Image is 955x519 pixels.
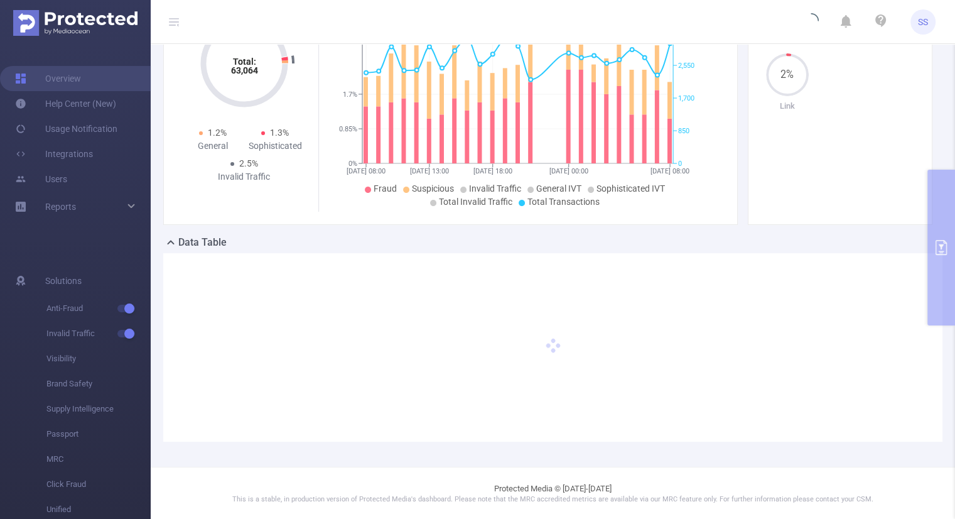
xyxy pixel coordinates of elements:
[46,422,151,447] span: Passport
[45,268,82,293] span: Solutions
[439,197,512,207] span: Total Invalid Traffic
[46,396,151,422] span: Supply Intelligence
[678,94,694,102] tspan: 1,700
[678,127,689,135] tspan: 850
[15,141,93,167] a: Integrations
[469,183,521,194] span: Invalid Traffic
[473,167,512,175] tspan: [DATE] 18:00
[536,183,581,194] span: General IVT
[343,90,357,99] tspan: 1.7%
[348,160,357,168] tspan: 0%
[46,371,151,396] span: Brand Safety
[678,62,694,70] tspan: 2,550
[761,100,814,112] p: Link
[46,447,151,472] span: MRC
[13,10,138,36] img: Protected Media
[527,197,600,207] span: Total Transactions
[239,158,258,168] span: 2.5%
[46,346,151,371] span: Visibility
[804,13,819,31] i: icon: loading
[46,472,151,497] span: Click Fraud
[232,57,256,67] tspan: Total:
[347,167,386,175] tspan: [DATE] 08:00
[678,160,682,168] tspan: 0
[45,194,76,219] a: Reports
[208,128,227,138] span: 1.2%
[244,139,307,153] div: Sophisticated
[230,65,257,75] tspan: 63,064
[46,321,151,346] span: Invalid Traffic
[410,167,449,175] tspan: [DATE] 13:00
[596,183,665,194] span: Sophisticated IVT
[15,116,117,141] a: Usage Notification
[339,125,357,133] tspan: 0.85%
[178,235,227,250] h2: Data Table
[181,139,244,153] div: General
[766,70,809,80] span: 2%
[374,183,397,194] span: Fraud
[918,9,928,35] span: SS
[15,66,81,91] a: Overview
[46,296,151,321] span: Anti-Fraud
[549,167,588,175] tspan: [DATE] 00:00
[412,183,454,194] span: Suspicious
[182,494,924,505] p: This is a stable, in production version of Protected Media's dashboard. Please note that the MRC ...
[270,128,289,138] span: 1.3%
[45,202,76,212] span: Reports
[650,167,689,175] tspan: [DATE] 08:00
[15,91,116,116] a: Help Center (New)
[213,170,276,183] div: Invalid Traffic
[15,167,67,192] a: Users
